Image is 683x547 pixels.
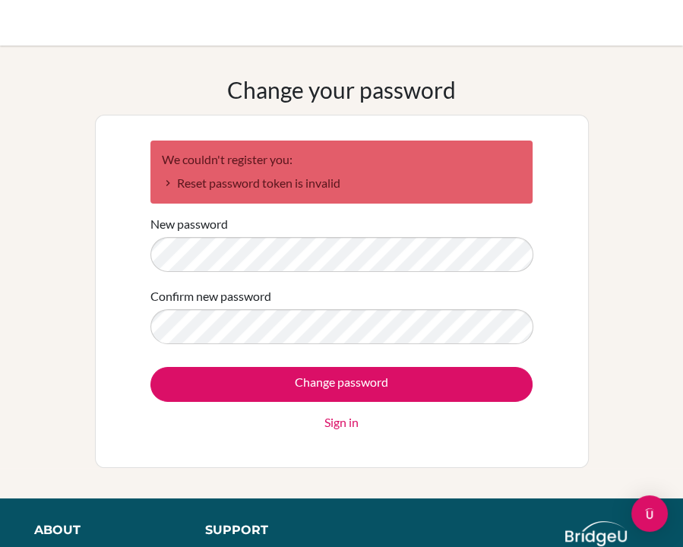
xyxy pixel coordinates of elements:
li: Reset password token is invalid [162,174,521,192]
h1: Change your password [227,76,456,103]
h2: We couldn't register you: [162,152,521,166]
div: Open Intercom Messenger [631,495,668,532]
a: Sign in [324,413,359,432]
img: logo_white@2x-f4f0deed5e89b7ecb1c2cc34c3e3d731f90f0f143d5ea2071677605dd97b5244.png [565,521,627,546]
input: Change password [150,367,533,402]
div: Support [205,521,327,539]
label: Confirm new password [150,287,271,305]
div: About [34,521,171,539]
label: New password [150,215,228,233]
